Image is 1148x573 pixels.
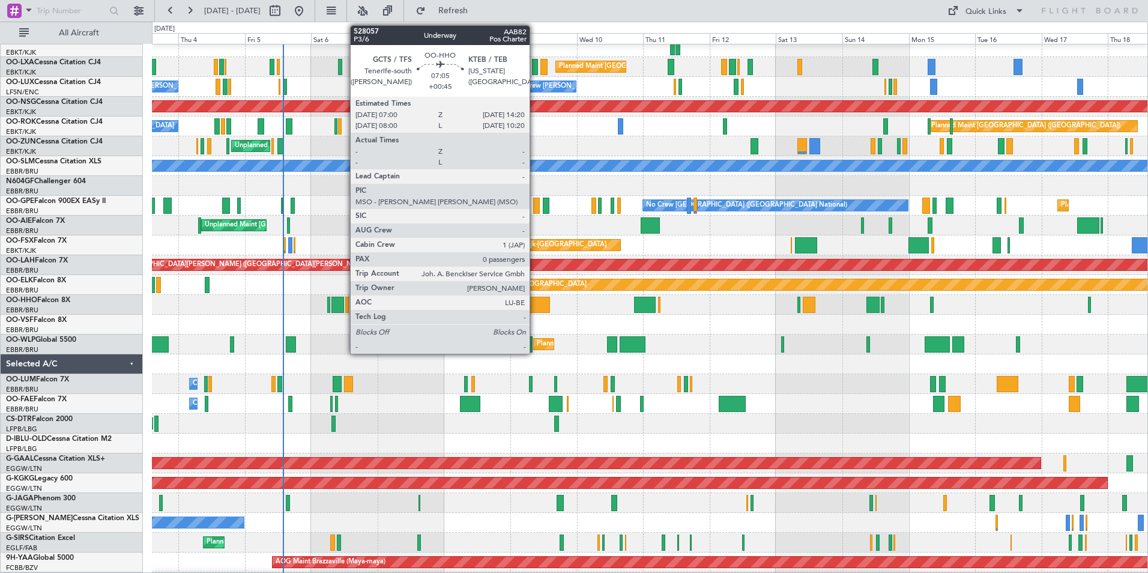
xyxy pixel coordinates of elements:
a: EBKT/KJK [6,68,36,77]
a: G-SIRSCitation Excel [6,535,75,542]
span: G-KGKG [6,475,34,482]
span: 9H-YAA [6,554,33,562]
a: N604GFChallenger 604 [6,178,86,185]
a: EBBR/BRU [6,326,38,335]
button: All Aircraft [13,23,130,43]
a: OO-GPEFalcon 900EX EASy II [6,198,106,205]
span: OO-ZUN [6,138,36,145]
a: EBBR/BRU [6,345,38,354]
span: OO-GPE [6,198,34,205]
div: Sat 13 [776,33,842,44]
a: LFPB/LBG [6,425,37,434]
a: EGLF/FAB [6,544,37,553]
span: OO-FSX [6,237,34,244]
a: EBBR/BRU [6,266,38,275]
div: Quick Links [965,6,1006,18]
div: [DATE] [154,24,175,34]
div: Fri 5 [245,33,312,44]
a: EBKT/KJK [6,108,36,117]
div: Planned Maint Kortrijk-[GEOGRAPHIC_DATA] [467,236,606,254]
a: EGGW/LTN [6,504,42,513]
div: No Crew [PERSON_NAME] ([PERSON_NAME]) [513,77,657,95]
span: OO-WLP [6,336,35,344]
a: OO-VSFFalcon 8X [6,317,67,324]
div: Owner Melsbroek Air Base [193,395,274,413]
span: G-SIRS [6,535,29,542]
span: G-GAAL [6,455,34,462]
div: Planned Maint [GEOGRAPHIC_DATA] ([GEOGRAPHIC_DATA] National) [469,196,686,214]
a: EBBR/BRU [6,167,38,176]
a: OO-ELKFalcon 8X [6,277,66,284]
div: Unplanned Maint [GEOGRAPHIC_DATA] ([GEOGRAPHIC_DATA] National) [205,216,431,234]
div: Wed 17 [1042,33,1108,44]
div: Planned Maint [PERSON_NAME]-[GEOGRAPHIC_DATA][PERSON_NAME] ([GEOGRAPHIC_DATA][PERSON_NAME]) [16,256,370,274]
div: Thu 4 [178,33,245,44]
a: EBBR/BRU [6,405,38,414]
span: OO-NSG [6,99,36,106]
a: OO-FAEFalcon 7X [6,396,67,403]
span: OO-LUM [6,376,36,383]
a: G-JAGAPhenom 300 [6,495,76,502]
div: Mon 8 [444,33,510,44]
a: EBBR/BRU [6,306,38,315]
div: Unplanned Maint [GEOGRAPHIC_DATA] ([GEOGRAPHIC_DATA]) [235,137,432,155]
div: Tue 16 [975,33,1042,44]
span: G-JAGA [6,495,34,502]
a: EBBR/BRU [6,207,38,216]
a: EGGW/LTN [6,484,42,493]
span: All Aircraft [31,29,127,37]
a: EGGW/LTN [6,464,42,473]
button: Quick Links [941,1,1030,20]
a: OO-NSGCessna Citation CJ4 [6,99,103,106]
a: EBBR/BRU [6,385,38,394]
div: Sat 6 [311,33,378,44]
a: OO-WLPGlobal 5500 [6,336,76,344]
a: OO-ROKCessna Citation CJ4 [6,118,103,126]
span: OO-HHO [6,297,37,304]
a: G-GAALCessna Citation XLS+ [6,455,105,462]
a: D-IBLU-OLDCessna Citation M2 [6,435,112,443]
a: EBBR/BRU [6,226,38,235]
a: OO-HHOFalcon 8X [6,297,70,304]
span: OO-AIE [6,217,32,225]
span: OO-ROK [6,118,36,126]
span: OO-FAE [6,396,34,403]
a: EBBR/BRU [6,286,38,295]
a: OO-FSXFalcon 7X [6,237,67,244]
a: EBKT/KJK [6,127,36,136]
div: Thu 11 [643,33,710,44]
a: OO-LXACessna Citation CJ4 [6,59,101,66]
span: OO-LAH [6,257,35,264]
span: OO-SLM [6,158,35,165]
div: Fri 12 [710,33,776,44]
a: LFPB/LBG [6,444,37,453]
span: OO-LXA [6,59,34,66]
span: OO-ELK [6,277,33,284]
a: OO-LAHFalcon 7X [6,257,68,264]
div: Planned Maint Kortrijk-[GEOGRAPHIC_DATA] [447,276,587,294]
a: EBKT/KJK [6,48,36,57]
div: Tue 9 [510,33,577,44]
a: OO-LUXCessna Citation CJ4 [6,79,101,86]
a: G-KGKGLegacy 600 [6,475,73,482]
a: 9H-YAAGlobal 5000 [6,554,74,562]
div: Planned Maint [GEOGRAPHIC_DATA] ([GEOGRAPHIC_DATA]) [207,533,396,551]
div: Planned Maint [GEOGRAPHIC_DATA] ([GEOGRAPHIC_DATA]) [931,117,1120,135]
div: No Crew [GEOGRAPHIC_DATA] ([GEOGRAPHIC_DATA] National) [646,196,847,214]
a: OO-AIEFalcon 7X [6,217,65,225]
span: [DATE] - [DATE] [204,5,261,16]
a: LFSN/ENC [6,88,39,97]
a: EBKT/KJK [6,147,36,156]
button: Refresh [410,1,482,20]
input: Trip Number [37,2,106,20]
div: Planned Maint Milan (Linate) [537,335,623,353]
a: CS-DTRFalcon 2000 [6,416,73,423]
span: OO-LUX [6,79,34,86]
span: Refresh [428,7,479,15]
a: OO-SLMCessna Citation XLS [6,158,101,165]
div: Sun 14 [842,33,909,44]
span: D-IBLU-OLD [6,435,47,443]
div: AOG Maint Brazzaville (Maya-maya) [276,553,385,571]
span: G-[PERSON_NAME] [6,515,73,522]
a: OO-ZUNCessna Citation CJ4 [6,138,103,145]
